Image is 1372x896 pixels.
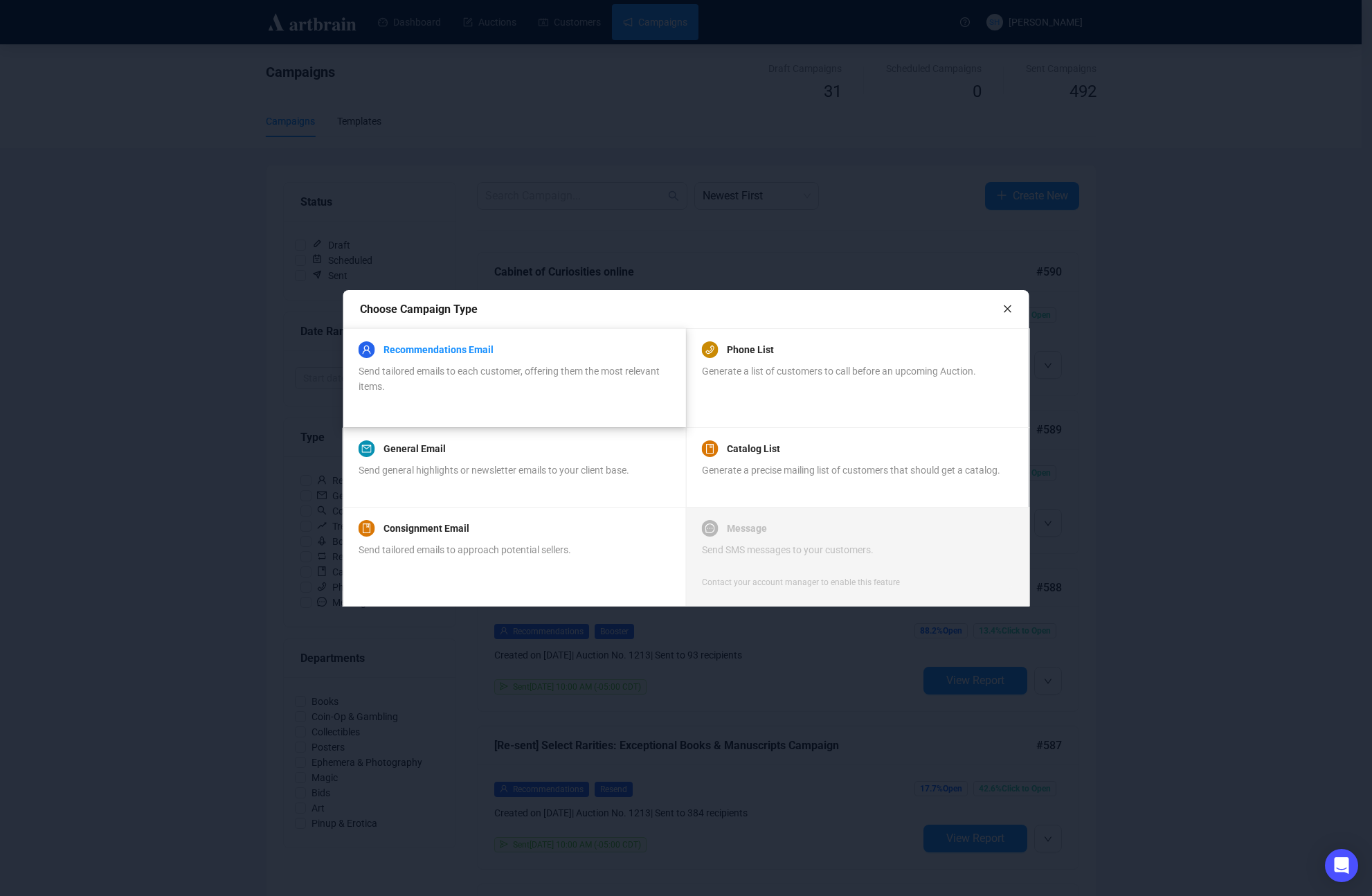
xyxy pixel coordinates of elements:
[705,444,715,454] span: book
[727,341,774,358] a: Phone List
[727,520,767,537] a: Message
[362,444,372,454] span: mail
[702,366,976,377] span: Generate a list of customers to call before an upcoming Auction.
[702,465,1000,476] span: Generate a precise mailing list of customers that should get a catalog.
[359,465,629,476] span: Send general highlights or newsletter emails to your client base.
[383,341,494,358] a: Recommendations Email
[702,575,900,589] div: Contact your account manager to enable this feature
[1003,304,1013,314] span: close
[383,440,446,457] a: General Email
[1325,849,1358,882] div: Open Intercom Messenger
[702,544,874,555] span: Send SMS messages to your customers.
[360,301,1003,318] div: Choose Campaign Type
[383,520,469,537] a: Consignment Email
[362,523,372,533] span: book
[705,523,715,533] span: message
[359,544,571,555] span: Send tailored emails to approach potential sellers.
[362,345,372,355] span: user
[705,345,715,355] span: phone
[727,440,780,457] a: Catalog List
[359,366,660,392] span: Send tailored emails to each customer, offering them the most relevant items.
